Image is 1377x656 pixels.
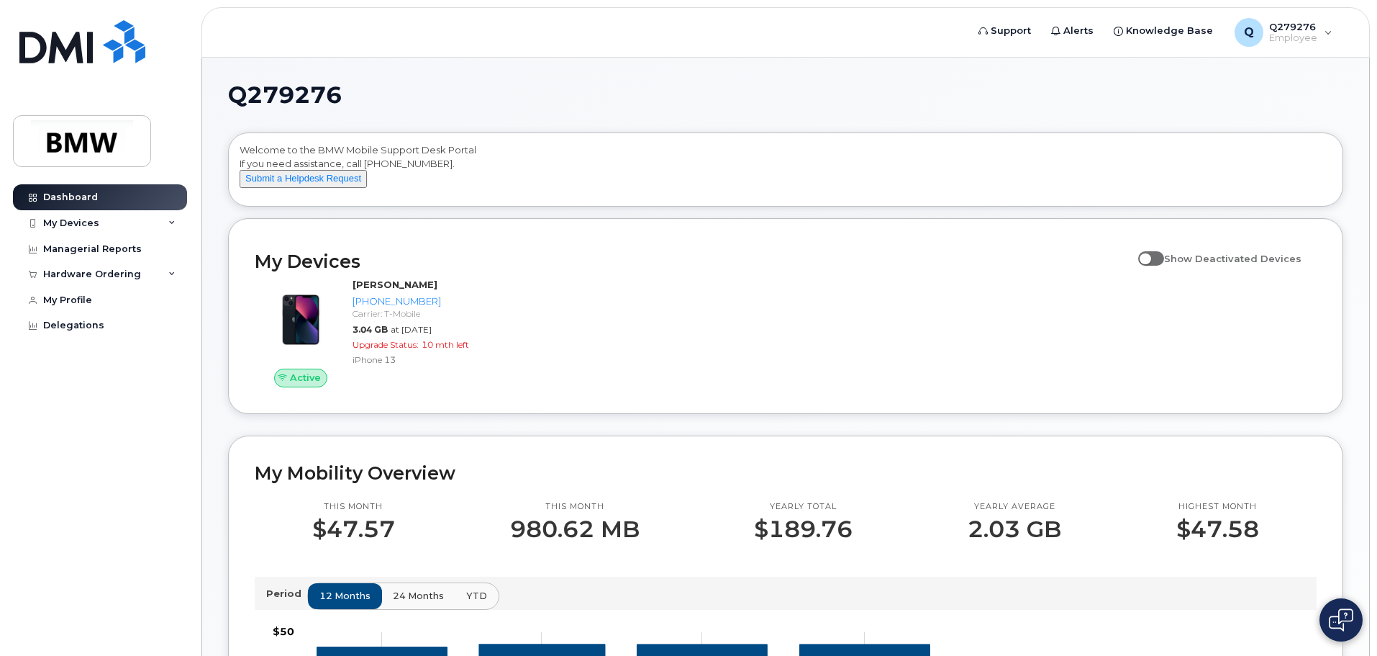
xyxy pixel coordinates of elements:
input: Show Deactivated Devices [1138,245,1150,256]
h2: My Devices [255,251,1131,272]
div: iPhone 13 [353,354,501,366]
span: 3.04 GB [353,324,388,335]
img: image20231002-3703462-1ig824h.jpeg [266,285,335,354]
p: Highest month [1176,501,1259,513]
span: Active [290,371,321,385]
button: Submit a Helpdesk Request [240,170,367,188]
span: 24 months [393,589,444,603]
p: $47.57 [312,516,395,542]
p: This month [510,501,640,513]
span: Show Deactivated Devices [1164,253,1301,264]
a: Active[PERSON_NAME][PHONE_NUMBER]Carrier: T-Mobile3.04 GBat [DATE]Upgrade Status:10 mth leftiPhon... [255,278,507,387]
tspan: $50 [273,625,294,638]
p: 2.03 GB [968,516,1061,542]
p: Yearly average [968,501,1061,513]
p: This month [312,501,395,513]
div: [PHONE_NUMBER] [353,295,501,308]
span: 10 mth left [422,339,469,350]
span: Upgrade Status: [353,339,419,350]
div: Carrier: T-Mobile [353,307,501,320]
p: $47.58 [1176,516,1259,542]
h2: My Mobility Overview [255,462,1317,484]
span: YTD [466,589,487,603]
a: Submit a Helpdesk Request [240,172,367,184]
img: Open chat [1329,608,1353,632]
p: 980.62 MB [510,516,640,542]
p: $189.76 [754,516,853,542]
span: Q279276 [228,84,342,106]
p: Period [266,587,307,601]
p: Yearly total [754,501,853,513]
span: at [DATE] [391,324,432,335]
strong: [PERSON_NAME] [353,279,437,290]
div: Welcome to the BMW Mobile Support Desk Portal If you need assistance, call [PHONE_NUMBER]. [240,143,1332,201]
